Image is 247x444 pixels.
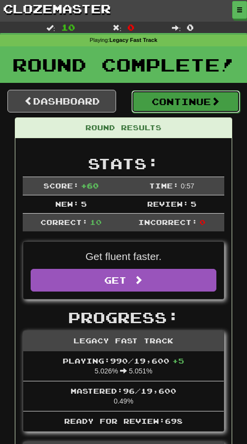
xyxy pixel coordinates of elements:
strong: Legacy Fast Track [109,37,157,43]
span: Playing: 990 / 19,600 [63,357,184,365]
span: : [46,24,55,31]
span: 0 [200,218,206,226]
span: 0 [127,22,134,32]
h2: Stats: [23,155,224,172]
a: Get [31,269,216,292]
span: Incorrect: [138,218,198,226]
span: Mastered: 96 / 19,600 [71,387,176,395]
h1: Round Complete! [3,55,244,74]
span: : [172,24,181,31]
h2: Progress: [23,309,224,326]
span: + 5 [172,357,184,365]
span: New: [55,200,79,208]
span: 10 [61,22,75,32]
div: Round Results [15,118,232,138]
span: 0 [187,22,194,32]
span: 5 [191,200,197,208]
button: Continue [131,90,240,113]
span: : [113,24,122,31]
span: Score: [43,182,79,190]
span: 0 : 57 [181,182,194,190]
span: 10 [90,218,102,226]
span: + 60 [81,182,99,190]
li: 5.026% 5.051% [23,351,224,381]
span: Correct: [41,218,88,226]
a: Dashboard [7,90,116,112]
span: 5 [81,200,87,208]
li: 0.49% [23,381,224,411]
span: Ready for Review: 698 [64,417,183,425]
span: Review: [147,200,189,208]
p: Get fluent faster. [31,249,216,264]
span: Time: [149,182,179,190]
div: Legacy Fast Track [23,331,224,351]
